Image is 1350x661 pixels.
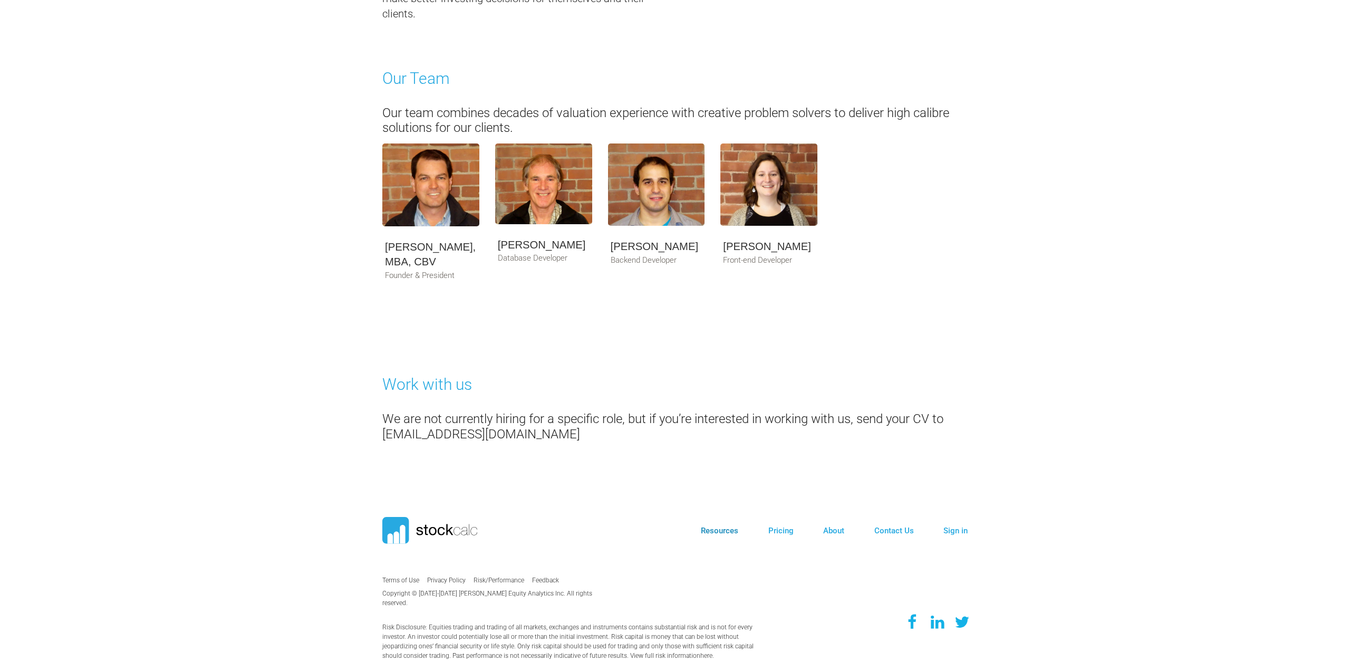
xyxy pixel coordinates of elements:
[382,589,617,608] p: Copyright © [DATE]-[DATE] [PERSON_NAME] Equity Analytics Inc. All rights reserved.
[385,270,477,290] p: Founder & President
[382,411,968,442] h4: We are not currently hiring for a specific role, but if you’re interested in working with us, sen...
[701,526,738,535] a: Resources
[382,622,767,660] p: Risk Disclosure: Equities trading and trading of all markets, exchanges and instruments contains ...
[611,239,702,254] h5: [PERSON_NAME]
[385,240,477,270] h5: [PERSON_NAME], MBA, CBV
[382,373,968,396] h3: Work with us
[382,106,968,136] h4: Our team combines decades of valuation experience with creative problem solvers to deliver high c...
[474,577,524,584] a: Risk/Performance
[823,526,844,535] a: About
[943,526,968,535] a: Sign in
[723,239,815,254] h5: [PERSON_NAME]
[700,652,712,659] a: here
[498,237,590,252] h5: [PERSON_NAME]
[874,526,914,535] a: Contact Us
[723,254,815,274] p: Front-end Developer
[382,68,968,90] h3: Our Team
[611,254,702,274] p: Backend Developer
[382,577,419,584] a: Terms of Use
[720,143,817,226] img: Card image cap
[768,526,794,535] a: Pricing
[608,143,705,226] img: Card image cap
[427,577,466,584] a: Privacy Policy
[382,143,479,226] img: Card image cap
[532,577,559,584] a: Feedback
[495,143,592,224] img: Card image cap
[498,252,590,272] p: Database Developer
